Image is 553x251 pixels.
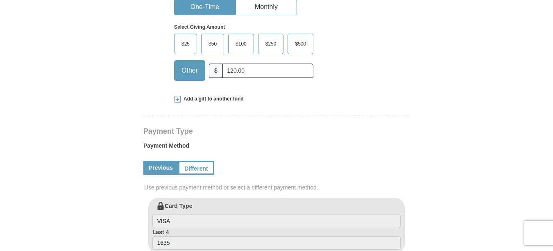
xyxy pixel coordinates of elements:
span: $25 [177,38,194,50]
label: Last 4 [152,228,401,250]
a: Different [178,161,214,175]
span: $250 [261,38,281,50]
a: Previous [143,161,178,175]
h4: Payment Type [143,128,410,135]
label: Card Type [152,202,401,228]
span: $100 [231,38,251,50]
span: $500 [291,38,310,50]
span: $ [209,64,223,78]
input: Other Amount [222,64,313,78]
input: Last 4 [152,236,401,250]
span: Other [177,64,202,77]
strong: Select Giving Amount [174,24,225,30]
span: Use previous payment method or select a different payment method. [144,183,410,192]
label: Payment Method [143,141,410,154]
span: Add a gift to another fund [181,96,244,103]
span: $50 [204,38,221,50]
input: Card Type [152,214,401,228]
